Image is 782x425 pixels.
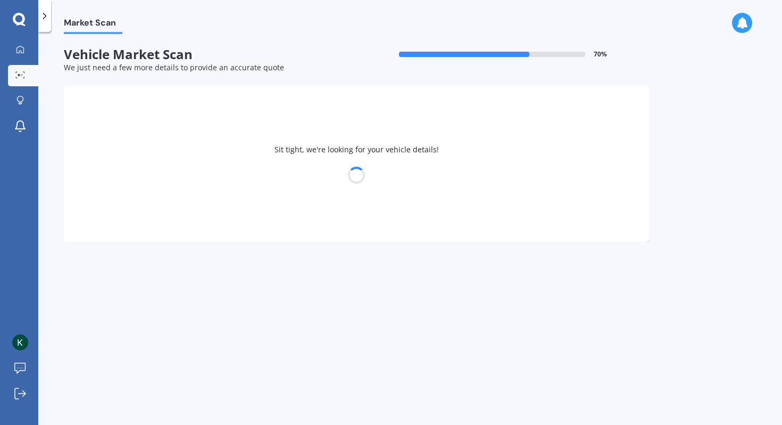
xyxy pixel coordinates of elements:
[594,51,607,58] span: 70 %
[64,47,356,62] span: Vehicle Market Scan
[12,334,28,350] img: ACg8ocKiwC0EEngjttC6Cyw_L8Rui6QaYKyaymoruRUtnKkbo5lNVA=s96-c
[64,18,122,32] span: Market Scan
[64,62,284,72] span: We just need a few more details to provide an accurate quote
[64,86,649,242] div: Sit tight, we're looking for your vehicle details!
